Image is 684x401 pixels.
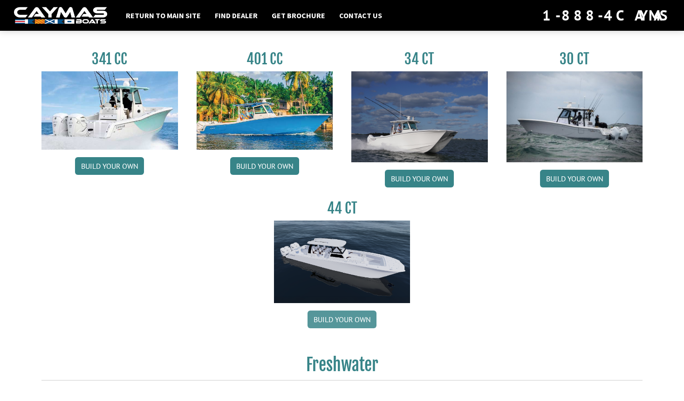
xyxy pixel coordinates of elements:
[351,50,488,68] h3: 34 CT
[274,221,410,304] img: 44ct_background.png
[351,71,488,162] img: Caymas_34_CT_pic_1.jpg
[506,50,643,68] h3: 30 CT
[540,170,609,187] a: Build your own
[230,157,299,175] a: Build your own
[210,9,262,21] a: Find Dealer
[41,50,178,68] h3: 341 CC
[41,71,178,150] img: 341CC-thumbjpg.jpg
[542,5,670,26] div: 1-888-4CAYMAS
[267,9,330,21] a: Get Brochure
[121,9,205,21] a: Return to main site
[75,157,144,175] a: Build your own
[274,200,410,217] h3: 44 CT
[506,71,643,162] img: 30_CT_photo_shoot_for_caymas_connect.jpg
[197,50,333,68] h3: 401 CC
[385,170,454,187] a: Build your own
[14,7,107,24] img: white-logo-c9c8dbefe5ff5ceceb0f0178aa75bf4bb51f6bca0971e226c86eb53dfe498488.png
[308,311,376,328] a: Build your own
[197,71,333,150] img: 401CC_thumb.pg.jpg
[335,9,387,21] a: Contact Us
[41,354,643,380] h2: Freshwater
